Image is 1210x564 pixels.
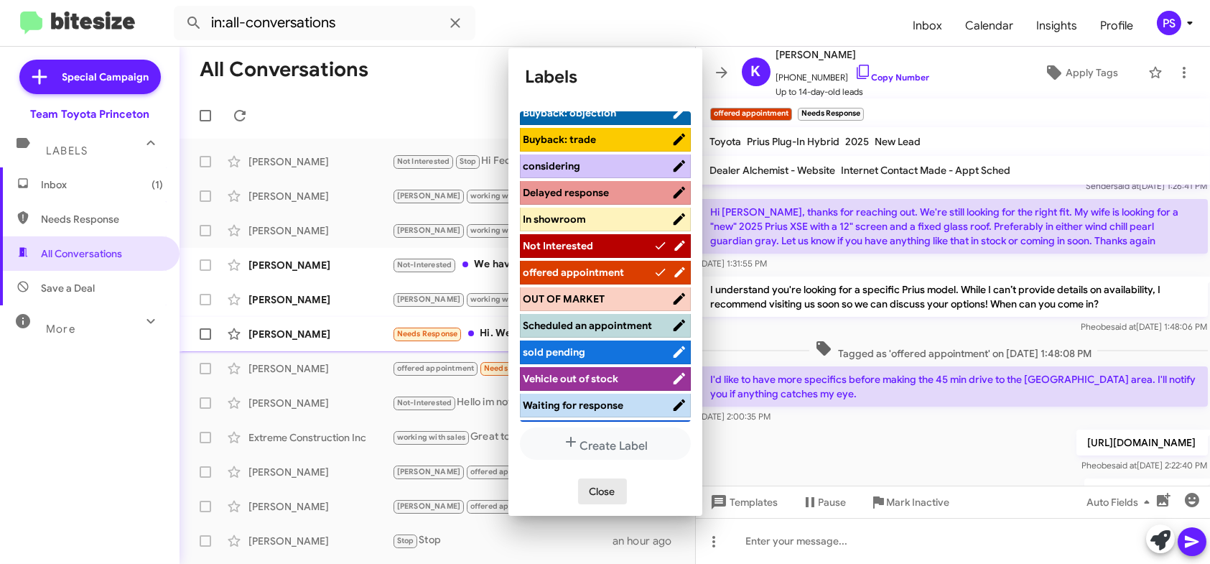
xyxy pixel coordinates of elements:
[699,366,1208,407] p: I'd like to have more specifics before making the 45 min drive to the [GEOGRAPHIC_DATA] area. I'l...
[846,135,870,148] span: 2025
[523,372,619,385] span: Vehicle out of stock
[613,534,683,548] div: an hour ago
[901,5,954,47] span: Inbox
[1025,5,1089,47] span: Insights
[1157,11,1181,35] div: PS
[710,164,836,177] span: Dealer Alchemist - Website
[523,106,617,119] span: Buyback: objection
[875,135,921,148] span: New Lead
[248,189,392,203] div: [PERSON_NAME]
[809,340,1097,361] span: Tagged as 'offered appointment' on [DATE] 1:48:08 PM
[397,191,461,200] span: [PERSON_NAME]
[798,108,864,121] small: Needs Response
[523,266,625,279] span: offered appointment
[1084,479,1207,504] p: Feel free to browse
[397,467,461,476] span: [PERSON_NAME]
[470,295,539,304] span: working with sales
[523,213,587,226] span: In showroom
[1086,180,1207,191] span: Sender [DATE] 1:26:41 PM
[174,6,475,40] input: Search
[748,135,840,148] span: Prius Plug-In Hybrid
[41,212,163,226] span: Needs Response
[776,46,930,63] span: [PERSON_NAME]
[46,144,88,157] span: Labels
[392,188,608,204] div: Please call [PHONE_NUMBER] and get connected with a Sales Rep!
[855,72,930,83] a: Copy Number
[248,465,392,479] div: [PERSON_NAME]
[397,295,461,304] span: [PERSON_NAME]
[1081,321,1207,332] span: Pheobe [DATE] 1:48:06 PM
[152,177,163,192] span: (1)
[392,532,613,549] div: Stop
[392,153,636,170] div: Hi Fedon it's [PERSON_NAME] at Team Toyota of Princeton. Don't miss our end-of-month deals! This ...
[248,258,392,272] div: [PERSON_NAME]
[397,260,452,269] span: Not-Interested
[1111,321,1136,332] span: said at
[699,411,771,422] span: [DATE] 2:00:35 PM
[248,396,392,410] div: [PERSON_NAME]
[523,186,610,199] span: Delayed response
[710,108,792,121] small: offered appointment
[523,239,594,252] span: Not Interested
[523,399,624,412] span: Waiting for response
[699,258,767,269] span: [DATE] 1:31:55 PM
[470,467,548,476] span: offered appointment
[954,5,1025,47] span: Calendar
[392,463,597,480] div: We have great options for 4x4 vehicles. When would you like to come in and explore our selection?
[392,394,597,411] div: Hello im notnin the market for a car anymore
[46,323,75,336] span: More
[397,501,461,511] span: [PERSON_NAME]
[842,164,1011,177] span: Internet Contact Made - Appt Sched
[1089,5,1145,47] span: Profile
[470,226,539,235] span: working with sales
[248,534,392,548] div: [PERSON_NAME]
[248,430,392,445] div: Extreme Construction Inc
[887,489,950,515] span: Mark Inactive
[751,60,761,83] span: K
[392,498,597,514] div: We have a variety of Rav4 models available! Let's schedule an appointment for you to visit and se...
[200,58,368,81] h1: All Conversations
[526,65,685,88] h1: Labels
[470,501,548,511] span: offered appointment
[1114,180,1139,191] span: said at
[41,246,122,261] span: All Conversations
[397,433,466,442] span: working with sales
[523,160,581,172] span: considering
[248,327,392,341] div: [PERSON_NAME]
[460,157,477,166] span: Stop
[397,398,452,407] span: Not-Interested
[248,361,392,376] div: [PERSON_NAME]
[392,325,626,342] div: Hi. We've been working with someone for the last few weeks on the Sienna at the [GEOGRAPHIC_DATA]...
[1112,460,1137,471] span: said at
[62,70,149,84] span: Special Campaign
[523,292,605,305] span: OUT OF MARKET
[776,63,930,85] span: [PHONE_NUMBER]
[523,133,597,146] span: Buyback: trade
[578,479,627,504] button: Close
[397,157,450,166] span: Not Interested
[397,364,475,373] span: offered appointment
[392,360,597,376] div: I'd like to have more specifics before making the 45 min drive to the [GEOGRAPHIC_DATA] area. I'l...
[392,429,597,445] div: Great to hear you're coming in! We're ready for your visit and looking forward to assisting you w...
[523,346,586,359] span: sold pending
[248,223,392,238] div: [PERSON_NAME]
[1066,60,1118,85] span: Apply Tags
[248,499,392,514] div: [PERSON_NAME]
[392,222,608,239] div: The Lexus has been sold but we have a great selection of vehicles: [URL][DOMAIN_NAME]
[590,479,615,504] span: Close
[520,427,691,460] button: Create Label
[470,191,539,200] span: working with sales
[41,177,163,192] span: Inbox
[41,281,95,295] span: Save a Deal
[248,292,392,307] div: [PERSON_NAME]
[1086,489,1155,515] span: Auto Fields
[819,489,847,515] span: Pause
[699,199,1208,254] p: Hi [PERSON_NAME], thanks for reaching out. We're still looking for the right fit. My wife is look...
[776,85,930,99] span: Up to 14-day-old leads
[397,329,458,338] span: Needs Response
[710,135,742,148] span: Toyota
[1081,460,1207,471] span: Pheobe [DATE] 2:22:40 PM
[699,277,1208,317] p: I understand you're looking for a specific Prius model. While I can’t provide details on availabi...
[248,154,392,169] div: [PERSON_NAME]
[392,256,603,273] div: We have already purchased one closer to home. Thanks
